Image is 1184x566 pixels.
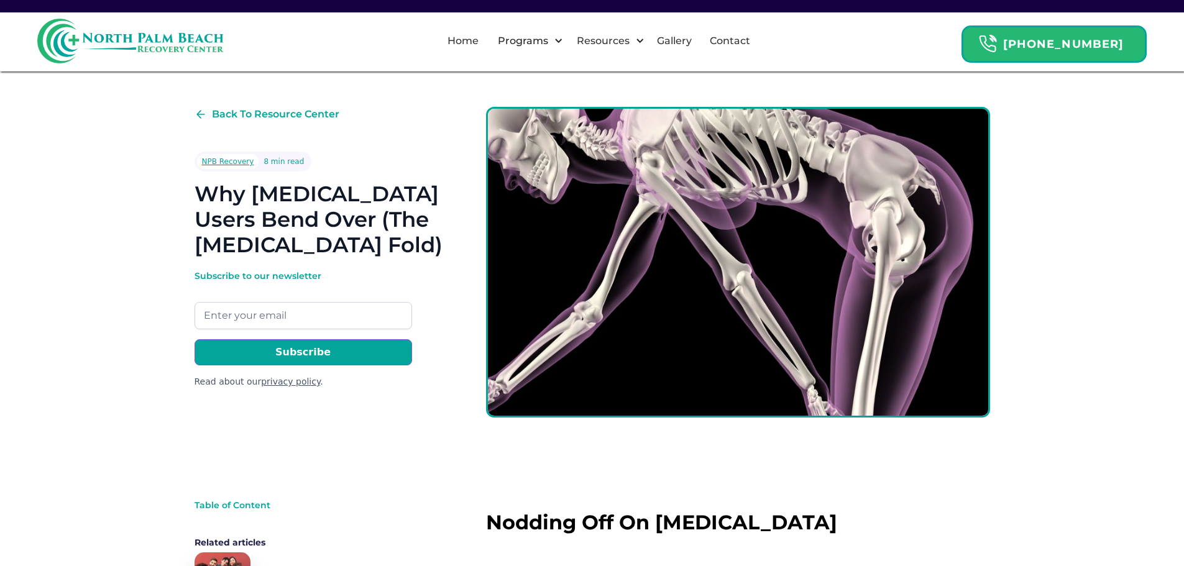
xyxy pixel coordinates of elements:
input: Subscribe [195,339,412,365]
div: Related articles [195,536,393,549]
a: Header Calendar Icons[PHONE_NUMBER] [961,19,1147,63]
a: Home [440,21,486,61]
div: NPB Recovery [202,155,254,168]
div: Resources [574,34,633,48]
a: Back To Resource Center [195,107,339,122]
h1: Why [MEDICAL_DATA] Users Bend Over (The [MEDICAL_DATA] Fold) [195,181,446,257]
div: Back To Resource Center [212,107,339,122]
a: NPB Recovery [197,154,259,169]
div: 8 min read [264,155,304,168]
div: Subscribe to our newsletter [195,270,412,282]
div: Resources [566,21,648,61]
div: Programs [487,21,566,61]
a: privacy policy [261,377,320,386]
a: Gallery [649,21,699,61]
img: Header Calendar Icons [978,34,997,53]
form: Email Form [195,270,412,388]
div: Table of Content [195,499,393,511]
strong: [PHONE_NUMBER] [1003,37,1124,51]
h2: Nodding Off On [MEDICAL_DATA] [486,511,990,534]
input: Enter your email [195,302,412,329]
div: Read about our . [195,375,412,388]
p: ‍ [486,540,990,560]
div: Programs [495,34,551,48]
a: Contact [702,21,758,61]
